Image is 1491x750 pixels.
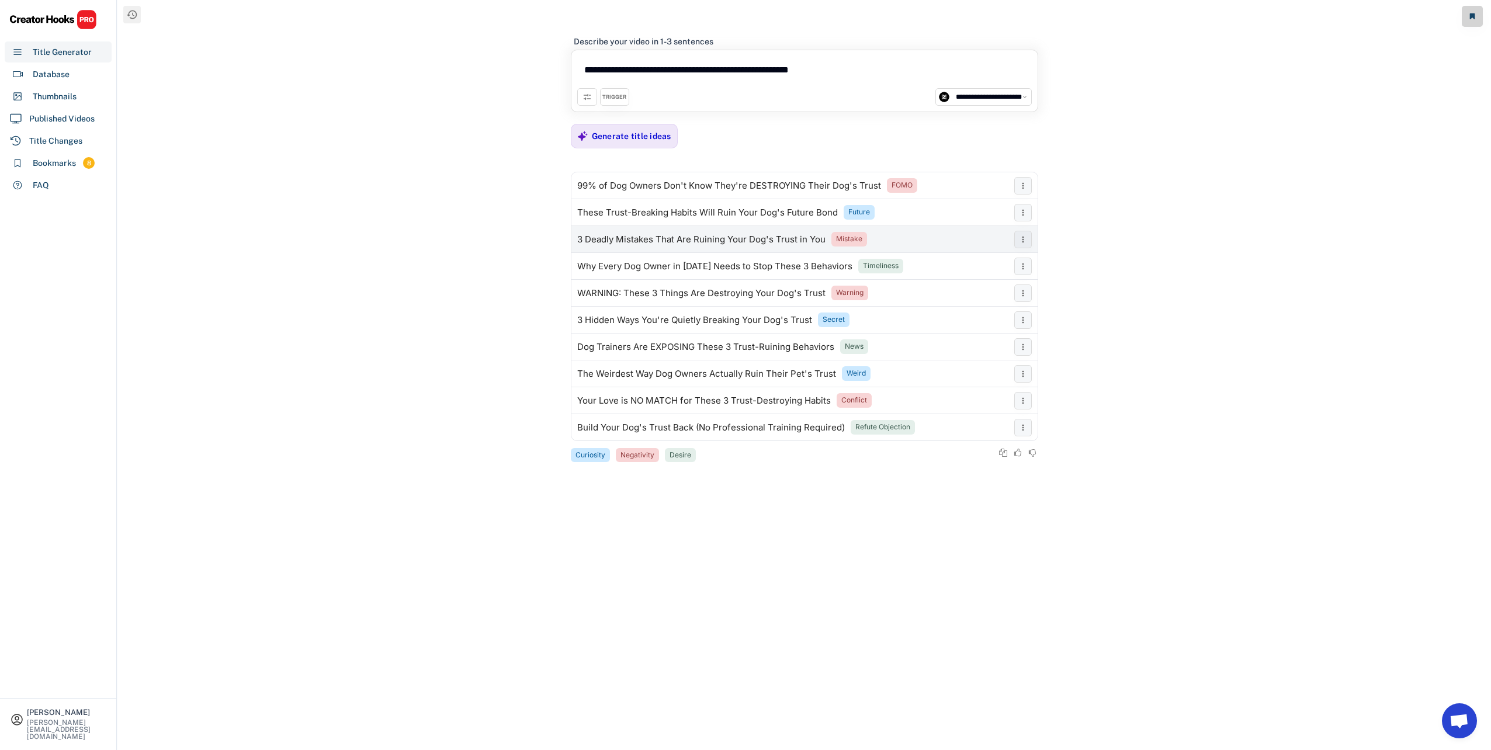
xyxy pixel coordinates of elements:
div: Why Every Dog Owner in [DATE] Needs to Stop These 3 Behaviors [577,262,852,271]
div: Negativity [620,450,654,460]
div: Desire [670,450,691,460]
div: Database [33,68,70,81]
img: CHPRO%20Logo.svg [9,9,97,30]
div: Future [848,207,870,217]
div: Describe your video in 1-3 sentences [574,36,713,47]
div: News [845,342,864,352]
div: Title Generator [33,46,92,58]
div: Mistake [836,234,862,244]
div: 99% of Dog Owners Don't Know They're DESTROYING Their Dog's Trust [577,181,881,190]
div: Weird [847,369,866,379]
div: The Weirdest Way Dog Owners Actually Ruin Their Pet's Trust [577,369,836,379]
div: Timeliness [863,261,899,271]
div: Build Your Dog's Trust Back (No Professional Training Required) [577,423,845,432]
div: Secret [823,315,845,325]
div: Warning [836,288,864,298]
div: These Trust-Breaking Habits Will Ruin Your Dog's Future Bond [577,208,838,217]
div: Title Changes [29,135,82,147]
div: [PERSON_NAME][EMAIL_ADDRESS][DOMAIN_NAME] [27,719,106,740]
div: 3 Deadly Mistakes That Are Ruining Your Dog's Trust in You [577,235,826,244]
div: [PERSON_NAME] [27,709,106,716]
div: Your Love is NO MATCH for These 3 Trust-Destroying Habits [577,396,831,405]
div: 3 Hidden Ways You're Quietly Breaking Your Dog's Trust [577,315,812,325]
div: FAQ [33,179,49,192]
img: channels4_profile.jpg [939,92,949,102]
div: FOMO [892,180,913,190]
a: Open chat [1442,703,1477,738]
div: Dog Trainers Are EXPOSING These 3 Trust-Ruining Behaviors [577,342,834,352]
div: TRIGGER [602,93,626,101]
div: Curiosity [575,450,605,460]
div: Conflict [841,395,867,405]
div: WARNING: These 3 Things Are Destroying Your Dog's Trust [577,289,826,298]
div: Thumbnails [33,91,77,103]
div: Bookmarks [33,157,76,169]
div: Generate title ideas [592,131,671,141]
div: Refute Objection [855,422,910,432]
div: Published Videos [29,113,95,125]
div: 8 [83,158,95,168]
